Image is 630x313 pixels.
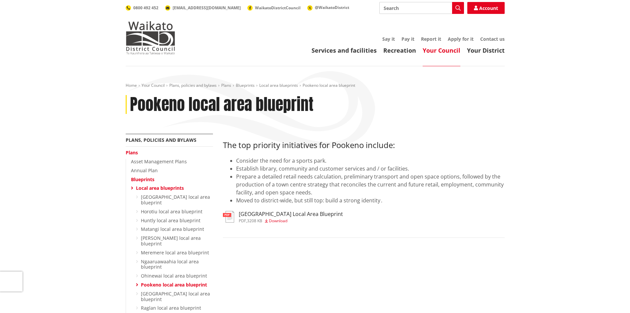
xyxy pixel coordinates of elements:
a: Account [467,2,505,14]
li: Establish library, community and customer services and / or facilities. [236,165,505,173]
a: [GEOGRAPHIC_DATA] Local Area Blueprint pdf,3208 KB Download [223,211,343,223]
a: Pay it [401,36,414,42]
a: Plans, policies and bylaws [169,82,217,88]
span: 0800 492 452 [133,5,158,11]
span: Download [269,218,287,224]
span: pdf [239,218,246,224]
a: Blueprints [131,176,154,183]
span: Pookeno local area blueprint [303,82,355,88]
a: Huntly local area blueprint [141,217,200,224]
a: Your District [467,46,505,54]
img: Waikato District Council - Te Kaunihera aa Takiwaa o Waikato [126,21,175,54]
a: Ngaaruawaahia local area blueprint [141,258,199,270]
a: @WaikatoDistrict [307,5,349,10]
span: WaikatoDistrictCouncil [255,5,301,11]
a: Contact us [480,36,505,42]
span: 3208 KB [247,218,262,224]
a: Pookeno local area blueprint [141,282,207,288]
span: @WaikatoDistrict [315,5,349,10]
h1: Pookeno local area blueprint [130,95,314,114]
a: Apply for it [448,36,474,42]
a: Blueprints [236,82,255,88]
a: Home [126,82,137,88]
a: [PERSON_NAME] local area blueprint [141,235,201,247]
img: document-pdf.svg [223,211,234,223]
li: Moved to district-wide, but still top: build a strong identity . [236,196,505,204]
li: Consider the need for a sports park. [236,157,505,165]
a: Asset Management Plans [131,158,187,165]
li: Prepare a detailed retail needs calculation, preliminary transport and open space options, follow... [236,173,505,196]
nav: breadcrumb [126,83,505,88]
a: [GEOGRAPHIC_DATA] local area blueprint [141,290,210,302]
a: Annual Plan [131,167,158,174]
a: Meremere local area blueprint [141,249,209,256]
a: 0800 492 452 [126,5,158,11]
a: [EMAIL_ADDRESS][DOMAIN_NAME] [165,5,241,11]
a: Your Council [423,46,460,54]
a: Services and facilities [312,46,377,54]
a: Matangi local area blueprint [141,226,204,232]
a: Ohinewai local area blueprint [141,273,207,279]
a: Plans [126,149,138,156]
a: Recreation [383,46,416,54]
a: Say it [382,36,395,42]
a: Plans [221,82,231,88]
h3: The top priority initiatives for Pookeno include: [223,140,505,150]
a: Your Council [142,82,165,88]
a: Plans, policies and bylaws [126,137,196,143]
a: Horotiu local area blueprint [141,208,202,215]
a: Local area blueprints [136,185,184,191]
a: [GEOGRAPHIC_DATA] local area blueprint [141,194,210,206]
a: Raglan local area blueprint [141,305,201,311]
a: Report it [421,36,441,42]
a: WaikatoDistrictCouncil [247,5,301,11]
h3: [GEOGRAPHIC_DATA] Local Area Blueprint [239,211,343,217]
input: Search input [379,2,464,14]
a: Local area blueprints [259,82,298,88]
span: [EMAIL_ADDRESS][DOMAIN_NAME] [173,5,241,11]
div: , [239,219,343,223]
